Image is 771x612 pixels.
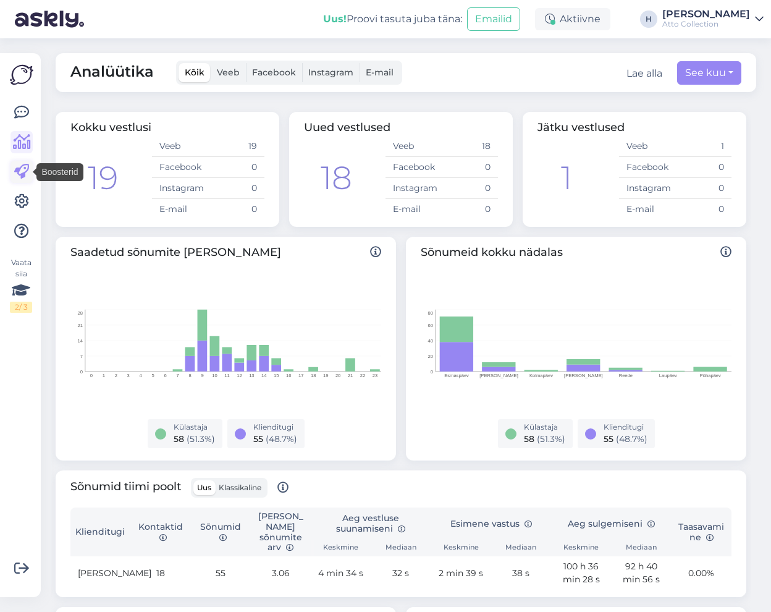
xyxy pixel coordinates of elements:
[442,136,498,157] td: 18
[219,483,261,492] span: Klassikaline
[479,373,518,378] tspan: [PERSON_NAME]
[70,244,381,261] span: Saadetud sõnumite [PERSON_NAME]
[619,136,675,157] td: Veeb
[662,19,750,29] div: Atto Collection
[70,478,289,498] span: Sõnumid tiimi poolt
[10,63,33,87] img: Askly Logo
[431,369,433,375] tspan: 0
[249,373,254,378] tspan: 13
[176,373,179,378] tspan: 7
[70,121,151,134] span: Kokku vestlusi
[385,136,442,157] td: Veeb
[323,373,328,378] tspan: 19
[611,556,671,590] td: 92 h 40 min 56 s
[611,540,671,556] th: Mediaan
[224,373,229,378] tspan: 11
[70,61,154,85] span: Analüütika
[208,178,264,199] td: 0
[237,373,242,378] tspan: 12
[348,373,353,378] tspan: 21
[537,121,625,134] span: Jätku vestlused
[152,373,154,378] tspan: 5
[385,199,442,220] td: E-mail
[616,433,647,444] span: ( 48.7 %)
[442,199,498,220] td: 0
[90,373,93,378] tspan: 0
[323,12,462,27] div: Proovi tasuta juba täna:
[428,354,433,359] tspan: 20
[191,556,251,590] td: 55
[304,121,390,134] span: Uued vestlused
[311,373,316,378] tspan: 18
[252,67,296,78] span: Facebook
[174,433,184,444] span: 58
[164,373,166,378] tspan: 6
[662,9,750,19] div: [PERSON_NAME]
[10,302,32,313] div: 2 / 3
[604,422,647,433] div: Klienditugi
[274,373,279,378] tspan: 15
[174,422,215,433] div: Külastaja
[311,508,431,540] th: Aeg vestluse suunamiseni
[619,178,675,199] td: Instagram
[672,556,731,590] td: 0.00%
[253,433,263,444] span: 55
[442,157,498,178] td: 0
[217,67,240,78] span: Veeb
[152,178,208,199] td: Instagram
[187,433,215,444] span: ( 51.3 %)
[360,373,365,378] tspan: 22
[70,556,130,590] td: [PERSON_NAME]
[491,556,551,590] td: 38 s
[10,257,32,313] div: Vaata siia
[431,508,552,540] th: Esimene vastus
[130,556,190,590] td: 18
[524,433,534,444] span: 58
[152,157,208,178] td: Facebook
[385,178,442,199] td: Instagram
[619,373,633,378] tspan: Reede
[640,11,657,28] div: H
[266,433,297,444] span: ( 48.7 %)
[80,354,83,359] tspan: 7
[78,323,83,328] tspan: 21
[261,373,267,378] tspan: 14
[700,373,721,378] tspan: Pühapäev
[191,508,251,556] th: Sõnumid
[537,433,565,444] span: ( 51.3 %)
[428,338,433,344] tspan: 40
[675,157,731,178] td: 0
[626,66,662,81] button: Lae alla
[311,540,371,556] th: Keskmine
[127,373,130,378] tspan: 3
[36,163,83,181] div: Boosterid
[551,540,611,556] th: Keskmine
[78,338,83,344] tspan: 14
[659,373,677,378] tspan: Laupäev
[675,199,731,220] td: 0
[201,373,203,378] tspan: 9
[152,136,208,157] td: Veeb
[551,556,611,590] td: 100 h 36 min 28 s
[564,373,603,378] tspan: [PERSON_NAME]
[604,433,613,444] span: 55
[80,369,83,375] tspan: 0
[524,422,565,433] div: Külastaja
[421,244,731,261] span: Sõnumeid kokku nädalas
[662,9,764,29] a: [PERSON_NAME]Atto Collection
[78,310,83,316] tspan: 28
[677,61,741,85] button: See kuu
[130,508,190,556] th: Kontaktid
[373,373,377,378] tspan: 23
[197,483,211,492] span: Uus
[253,422,297,433] div: Klienditugi
[431,540,491,556] th: Keskmine
[467,7,520,31] button: Emailid
[311,556,371,590] td: 4 min 34 s
[103,373,105,378] tspan: 1
[672,508,731,556] th: Taasavamine
[619,157,675,178] td: Facebook
[321,154,352,202] div: 18
[323,13,347,25] b: Uus!
[442,178,498,199] td: 0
